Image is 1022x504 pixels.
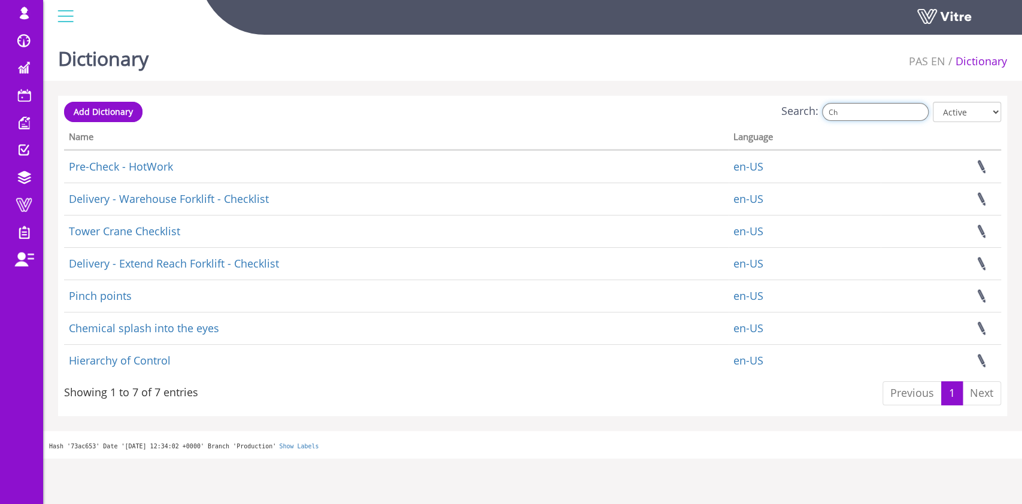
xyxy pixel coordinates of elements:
[941,381,963,405] a: 1
[781,103,929,121] label: Search:
[909,54,945,68] a: PAS EN
[733,256,763,271] a: en-US
[49,443,276,450] span: Hash '73ac653' Date '[DATE] 12:34:02 +0000' Branch 'Production'
[64,127,729,150] th: Name
[69,224,180,238] a: Tower Crane Checklist
[69,256,279,271] a: Delivery - Extend Reach Forklift - Checklist
[64,102,142,122] a: Add Dictionary
[945,54,1007,69] li: Dictionary
[69,321,219,335] a: Chemical splash into the eyes
[279,443,319,450] a: Show Labels
[69,159,173,174] a: Pre-Check - HotWork
[822,103,929,121] input: Search:
[962,381,1001,405] a: Next
[733,289,763,303] a: en-US
[74,106,133,117] span: Add Dictionary
[58,30,148,81] h1: Dictionary
[69,289,132,303] a: Pinch points
[729,127,881,150] th: Language
[883,381,942,405] a: Previous
[733,192,763,206] a: en-US
[733,159,763,174] a: en-US
[733,353,763,368] a: en-US
[733,224,763,238] a: en-US
[69,353,171,368] a: Hierarchy of Control
[69,192,269,206] a: Delivery - Warehouse Forklift - Checklist
[733,321,763,335] a: en-US
[64,380,198,400] div: Showing 1 to 7 of 7 entries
